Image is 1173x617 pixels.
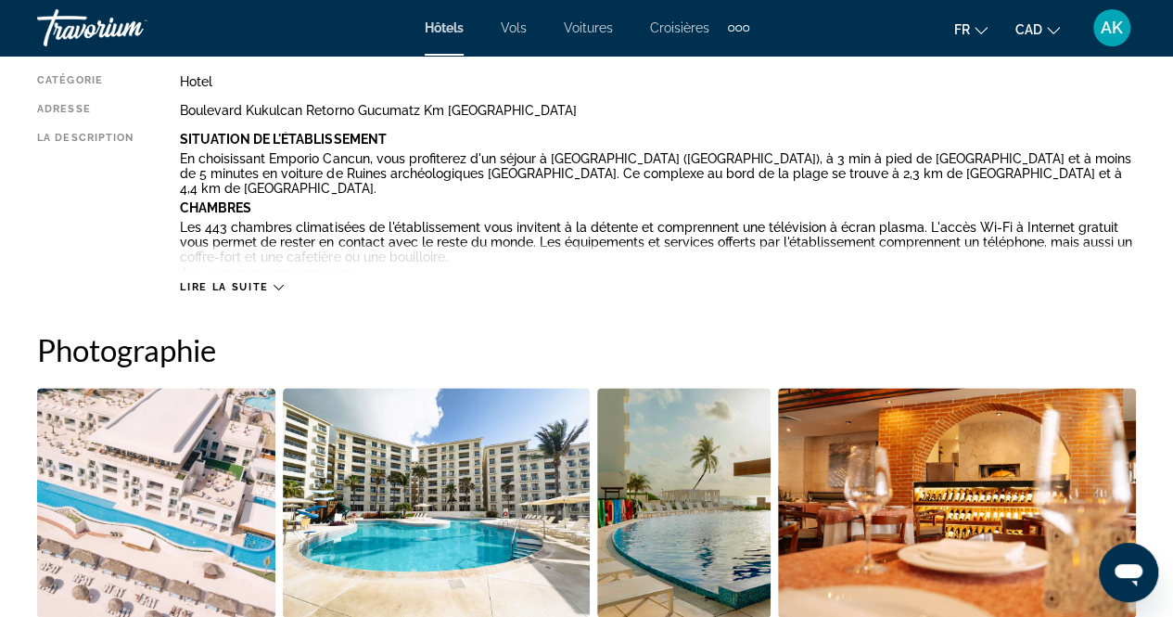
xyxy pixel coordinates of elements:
a: Travorium [37,4,223,52]
b: Chambres [180,200,251,215]
p: En choisissant Emporio Cancun, vous profiterez d'un séjour à [GEOGRAPHIC_DATA] ([GEOGRAPHIC_DATA]... [180,151,1136,196]
b: Situation De L'établissement [180,132,386,147]
a: Hôtels [425,20,464,35]
span: AK [1101,19,1123,37]
p: Les 443 chambres climatisées de l'établissement vous invitent à la détente et comprennent une tél... [180,220,1136,264]
a: Voitures [564,20,613,35]
button: Change language [954,16,988,43]
a: Vols [501,20,527,35]
button: Extra navigation items [728,13,749,43]
button: User Menu [1088,8,1136,47]
div: La description [37,132,134,271]
div: Hotel [180,74,1136,89]
div: Catégorie [37,74,134,89]
div: Boulevard Kukulcan Retorno Gucumatz Km [GEOGRAPHIC_DATA] [180,103,1136,118]
button: Lire la suite [180,280,283,294]
span: CAD [1015,22,1042,37]
div: Adresse [37,103,134,118]
span: Lire la suite [180,281,268,293]
span: fr [954,22,970,37]
button: Change currency [1015,16,1060,43]
h2: Photographie [37,331,1136,368]
iframe: Bouton de lancement de la fenêtre de messagerie [1099,543,1158,602]
a: Croisières [650,20,709,35]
